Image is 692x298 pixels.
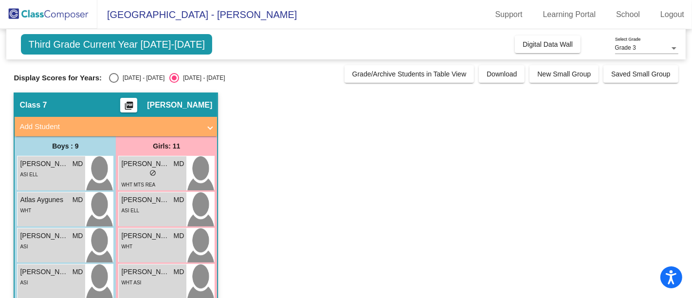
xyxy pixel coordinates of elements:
span: MD [73,231,83,241]
span: Class 7 [19,100,47,110]
span: WHT ASI [121,280,141,285]
div: [DATE] - [DATE] [119,74,164,82]
span: ASI ELL [20,172,38,177]
span: [PERSON_NAME] [20,159,69,169]
div: [DATE] - [DATE] [179,74,225,82]
span: ASI [20,280,28,285]
span: WHT [121,244,132,249]
span: ASI [20,244,28,249]
button: New Small Group [529,65,599,83]
span: [PERSON_NAME] [20,231,69,241]
mat-radio-group: Select an option [109,73,225,83]
span: do_not_disturb_alt [149,169,156,176]
span: MD [73,159,83,169]
span: MD [73,195,83,205]
span: Saved Small Group [611,70,670,78]
a: Support [488,7,530,22]
mat-expansion-panel-header: Add Student [15,117,217,136]
span: MD [174,231,184,241]
span: [GEOGRAPHIC_DATA] - [PERSON_NAME] [97,7,297,22]
span: MD [174,159,184,169]
div: Girls: 11 [116,136,217,156]
span: Digital Data Wall [523,40,573,48]
span: Download [487,70,517,78]
button: Grade/Archive Students in Table View [345,65,474,83]
span: MD [174,195,184,205]
span: MD [73,267,83,277]
span: Atlas Aygunes [20,195,69,205]
span: MD [174,267,184,277]
button: Digital Data Wall [515,36,581,53]
span: Display Scores for Years: [14,74,102,82]
span: WHT MTS REA [121,182,155,187]
span: [PERSON_NAME] [121,195,170,205]
button: Print Students Details [120,98,137,112]
span: Grade/Archive Students in Table View [352,70,467,78]
button: Download [479,65,525,83]
span: Grade 3 [615,44,636,51]
span: WHT [20,208,31,213]
mat-panel-title: Add Student [19,121,200,132]
a: Logout [653,7,692,22]
span: [PERSON_NAME] [147,100,212,110]
span: New Small Group [537,70,591,78]
button: Saved Small Group [603,65,678,83]
a: School [608,7,648,22]
a: Learning Portal [535,7,604,22]
span: [PERSON_NAME] [20,267,69,277]
span: [PERSON_NAME] [121,159,170,169]
div: Boys : 9 [15,136,116,156]
span: ASI ELL [121,208,139,213]
span: [PERSON_NAME] [121,231,170,241]
span: Third Grade Current Year [DATE]-[DATE] [21,34,212,55]
mat-icon: picture_as_pdf [123,101,135,114]
span: [PERSON_NAME] [121,267,170,277]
